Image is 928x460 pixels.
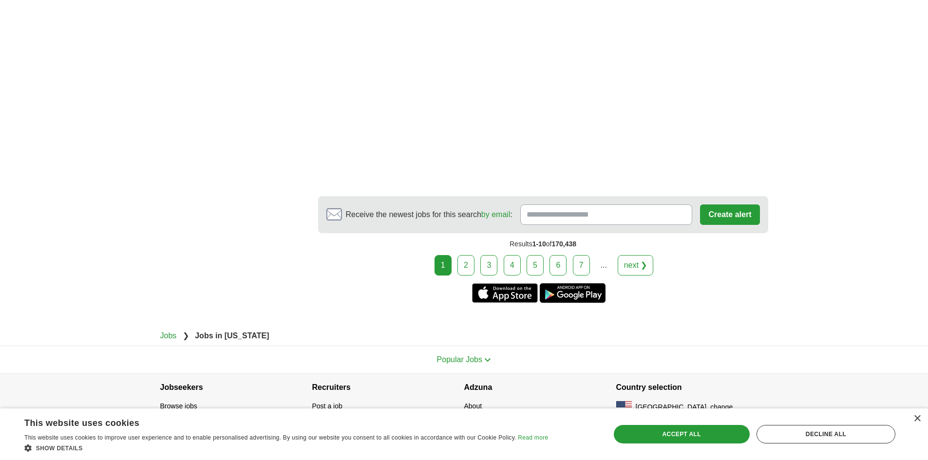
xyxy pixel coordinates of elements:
a: 6 [549,255,567,276]
span: [GEOGRAPHIC_DATA] [636,402,707,412]
a: Get the Android app [540,283,606,303]
span: This website uses cookies to improve user experience and to enable personalised advertising. By u... [24,434,516,441]
div: Decline all [757,425,895,443]
a: Post a job [312,402,342,410]
button: change [710,402,733,412]
a: About [464,402,482,410]
h4: Country selection [616,374,768,401]
span: Receive the newest jobs for this search : [346,209,512,221]
div: 1 [435,255,452,276]
button: Create alert [700,204,759,225]
a: Read more, opens a new window [518,434,548,441]
div: Close [913,415,921,423]
a: 2 [457,255,474,276]
a: 5 [527,255,544,276]
a: by email [481,210,511,219]
a: next ❯ [618,255,654,276]
strong: Jobs in [US_STATE] [195,331,269,340]
a: Jobs [160,331,177,340]
span: ❯ [183,331,189,340]
span: Popular Jobs [437,355,482,364]
img: toggle icon [484,358,491,362]
span: 1-10 [532,240,546,248]
a: Get the iPhone app [472,283,538,303]
a: 7 [573,255,590,276]
a: Browse jobs [160,402,197,410]
div: ... [594,256,613,275]
a: 3 [480,255,497,276]
span: 170,438 [551,240,576,248]
div: This website uses cookies [24,414,524,429]
a: 4 [504,255,521,276]
div: Show details [24,443,548,453]
div: Accept all [614,425,750,443]
span: Show details [36,445,83,452]
img: US flag [616,401,632,413]
div: Results of [318,233,768,255]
